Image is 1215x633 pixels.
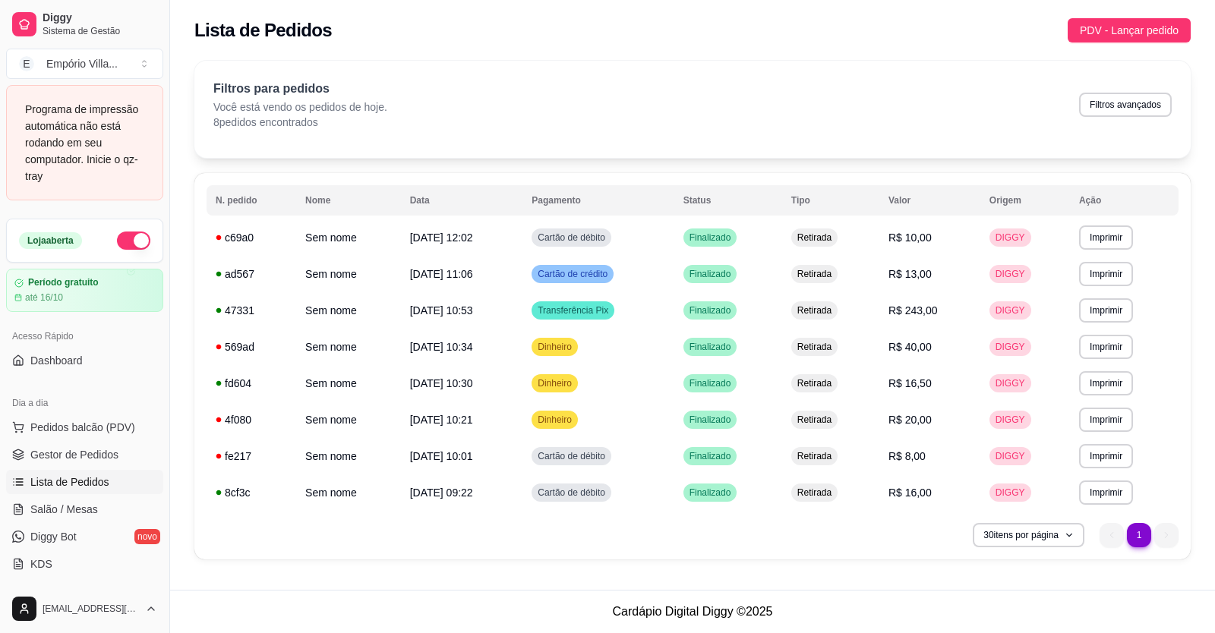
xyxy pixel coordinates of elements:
[993,414,1028,426] span: DIGGY
[170,590,1215,633] footer: Cardápio Digital Diggy © 2025
[888,414,932,426] span: R$ 20,00
[6,442,163,467] a: Gestor de Pedidos
[1080,22,1179,39] span: PDV - Lançar pedido
[6,524,163,549] a: Diggy Botnovo
[216,485,287,500] div: 8cf3c
[794,487,835,499] span: Retirada
[296,219,401,256] td: Sem nome
[216,266,287,282] div: ad567
[30,353,83,368] span: Dashboard
[686,487,734,499] span: Finalizado
[30,502,98,517] span: Salão / Mesas
[213,80,387,98] p: Filtros para pedidos
[6,552,163,576] a: KDS
[794,304,835,316] span: Retirada
[19,232,82,249] div: Loja aberta
[410,268,473,280] span: [DATE] 11:06
[43,11,157,25] span: Diggy
[6,269,163,312] a: Período gratuitoaté 16/10
[535,450,608,462] span: Cartão de débito
[6,324,163,348] div: Acesso Rápido
[993,341,1028,353] span: DIGGY
[794,268,835,280] span: Retirada
[410,377,473,389] span: [DATE] 10:30
[686,450,734,462] span: Finalizado
[1079,371,1133,395] button: Imprimir
[993,268,1028,280] span: DIGGY
[686,341,734,353] span: Finalizado
[213,115,387,130] p: 8 pedidos encontrados
[993,377,1028,389] span: DIGGY
[410,231,473,244] span: [DATE] 12:02
[973,523,1084,547] button: 30itens por página
[888,341,932,353] span: R$ 40,00
[216,376,287,391] div: fd604
[296,402,401,438] td: Sem nome
[1068,18,1191,43] button: PDV - Lançar pedido
[888,377,932,389] span: R$ 16,50
[296,365,401,402] td: Sem nome
[296,185,401,216] th: Nome
[993,304,1028,316] span: DIGGY
[1070,185,1179,216] th: Ação
[28,277,99,288] article: Período gratuito
[30,529,77,544] span: Diggy Bot
[410,487,473,499] span: [DATE] 09:22
[117,231,150,250] button: Alterar Status
[535,487,608,499] span: Cartão de débito
[6,6,163,43] a: DiggySistema de Gestão
[794,414,835,426] span: Retirada
[535,268,611,280] span: Cartão de crédito
[30,447,118,462] span: Gestor de Pedidos
[1079,335,1133,359] button: Imprimir
[410,414,473,426] span: [DATE] 10:21
[216,339,287,354] div: 569ad
[535,231,608,244] span: Cartão de débito
[980,185,1070,216] th: Origem
[30,556,52,572] span: KDS
[1079,298,1133,323] button: Imprimir
[674,185,782,216] th: Status
[43,25,157,37] span: Sistema de Gestão
[213,99,387,115] p: Você está vendo os pedidos de hoje.
[535,304,611,316] span: Transferência Pix
[686,414,734,426] span: Finalizado
[30,474,109,490] span: Lista de Pedidos
[216,412,287,427] div: 4f080
[410,450,473,462] span: [DATE] 10:01
[686,377,734,389] span: Finalizado
[216,303,287,318] div: 47331
[1079,408,1133,432] button: Imprimir
[993,487,1028,499] span: DIGGY
[6,590,163,627] button: [EMAIL_ADDRESS][DOMAIN_NAME]
[535,341,575,353] span: Dinheiro
[296,256,401,292] td: Sem nome
[686,304,734,316] span: Finalizado
[686,268,734,280] span: Finalizado
[216,230,287,245] div: c69a0
[686,231,734,244] span: Finalizado
[410,341,473,353] span: [DATE] 10:34
[1127,523,1151,547] li: pagination item 1 active
[888,268,932,280] span: R$ 13,00
[1079,480,1133,505] button: Imprimir
[6,470,163,494] a: Lista de Pedidos
[46,56,118,71] div: Empório Villa ...
[1079,444,1133,468] button: Imprimir
[25,101,144,184] div: Programa de impressão automática não está rodando em seu computador. Inicie o qz-tray
[43,603,139,615] span: [EMAIL_ADDRESS][DOMAIN_NAME]
[216,449,287,464] div: fe217
[296,438,401,474] td: Sem nome
[1092,515,1186,555] nav: pagination navigation
[993,231,1028,244] span: DIGGY
[535,377,575,389] span: Dinheiro
[993,450,1028,462] span: DIGGY
[6,391,163,415] div: Dia a dia
[782,185,879,216] th: Tipo
[6,49,163,79] button: Select a team
[535,414,575,426] span: Dinheiro
[794,377,835,389] span: Retirada
[296,329,401,365] td: Sem nome
[522,185,674,216] th: Pagamento
[25,291,63,304] article: até 16/10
